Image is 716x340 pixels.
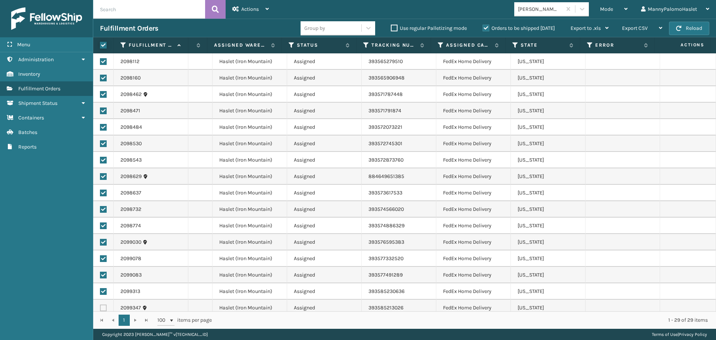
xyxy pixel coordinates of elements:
[436,300,511,316] td: FedEx Home Delivery
[120,222,141,230] a: 2098774
[120,238,141,246] a: 2099030
[213,283,287,300] td: Haslet (Iron Mountain)
[511,86,585,103] td: [US_STATE]
[287,135,362,152] td: Assigned
[213,218,287,234] td: Haslet (Iron Mountain)
[436,234,511,250] td: FedEx Home Delivery
[511,103,585,119] td: [US_STATE]
[511,250,585,267] td: [US_STATE]
[657,39,709,51] span: Actions
[287,283,362,300] td: Assigned
[18,56,54,63] span: Administration
[214,42,267,49] label: Assigned Warehouse
[11,7,82,30] img: logo
[600,6,613,12] span: Mode
[120,107,140,115] a: 2098471
[391,25,467,31] label: Use regular Palletizing mode
[287,185,362,201] td: Assigned
[511,168,585,185] td: [US_STATE]
[436,135,511,152] td: FedEx Home Delivery
[213,86,287,103] td: Haslet (Iron Mountain)
[511,135,585,152] td: [US_STATE]
[287,234,362,250] td: Assigned
[287,152,362,168] td: Assigned
[120,288,140,295] a: 2099313
[511,283,585,300] td: [US_STATE]
[511,152,585,168] td: [US_STATE]
[213,103,287,119] td: Haslet (Iron Mountain)
[287,267,362,283] td: Assigned
[669,22,709,35] button: Reload
[368,190,402,196] a: 393573617533
[213,234,287,250] td: Haslet (Iron Mountain)
[18,85,60,92] span: Fulfillment Orders
[120,189,141,197] a: 2098637
[304,24,325,32] div: Group by
[436,185,511,201] td: FedEx Home Delivery
[511,53,585,70] td: [US_STATE]
[368,107,401,114] a: 393571791874
[368,255,403,262] a: 393577332520
[368,91,403,97] a: 393571787448
[287,86,362,103] td: Assigned
[679,332,707,337] a: Privacy Policy
[368,58,403,65] a: 393565279510
[157,316,169,324] span: 100
[368,272,403,278] a: 393577491289
[436,168,511,185] td: FedEx Home Delivery
[518,5,562,13] div: [PERSON_NAME] Brands
[18,115,44,121] span: Containers
[436,103,511,119] td: FedEx Home Delivery
[368,157,403,163] a: 393572873760
[213,168,287,185] td: Haslet (Iron Mountain)
[368,75,405,81] a: 393565906948
[368,288,405,294] a: 393585230636
[213,119,287,135] td: Haslet (Iron Mountain)
[120,140,142,147] a: 2098530
[120,173,142,180] a: 2098629
[120,304,141,312] a: 2099347
[18,100,57,106] span: Shipment Status
[119,315,130,326] a: 1
[622,25,648,31] span: Export CSV
[652,329,707,340] div: |
[368,124,402,130] a: 393572073221
[436,119,511,135] td: FedEx Home Delivery
[511,70,585,86] td: [US_STATE]
[297,42,342,49] label: Status
[213,267,287,283] td: Haslet (Iron Mountain)
[436,152,511,168] td: FedEx Home Delivery
[436,53,511,70] td: FedEx Home Delivery
[129,42,174,49] label: Fulfillment Order Id
[436,86,511,103] td: FedEx Home Delivery
[287,168,362,185] td: Assigned
[287,250,362,267] td: Assigned
[483,25,555,31] label: Orders to be shipped [DATE]
[222,316,708,324] div: 1 - 29 of 29 items
[368,206,404,212] a: 393574566020
[511,234,585,250] td: [US_STATE]
[511,201,585,218] td: [US_STATE]
[213,135,287,152] td: Haslet (Iron Mountain)
[436,201,511,218] td: FedEx Home Delivery
[120,206,141,213] a: 2098732
[287,201,362,218] td: Assigned
[287,119,362,135] td: Assigned
[120,156,142,164] a: 2098543
[368,173,404,180] a: 884649651385
[287,300,362,316] td: Assigned
[511,218,585,234] td: [US_STATE]
[213,70,287,86] td: Haslet (Iron Mountain)
[102,329,208,340] p: Copyright 2023 [PERSON_NAME]™ v [TECHNICAL_ID]
[213,185,287,201] td: Haslet (Iron Mountain)
[241,6,259,12] span: Actions
[287,218,362,234] td: Assigned
[18,71,40,77] span: Inventory
[287,53,362,70] td: Assigned
[368,239,404,245] a: 393576595383
[287,70,362,86] td: Assigned
[511,119,585,135] td: [US_STATE]
[120,124,142,131] a: 2098484
[287,103,362,119] td: Assigned
[368,222,405,229] a: 393574886329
